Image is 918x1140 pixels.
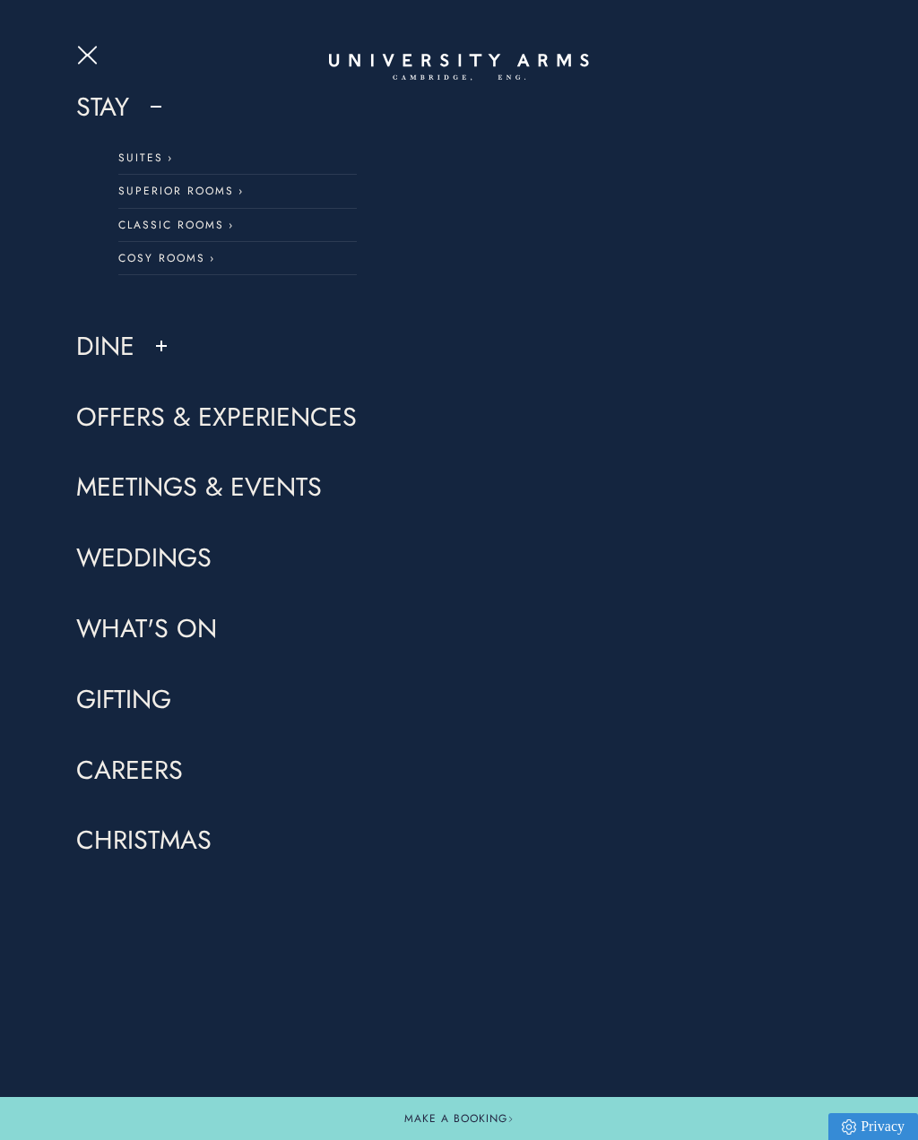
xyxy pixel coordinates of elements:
[404,1110,514,1127] span: Make a Booking
[76,45,103,59] button: Open Menu
[118,142,357,175] a: Suites
[507,1116,514,1122] img: Arrow icon
[76,753,183,787] a: Careers
[118,242,357,275] a: Cosy Rooms
[76,90,129,124] a: Stay
[118,209,357,242] a: Classic Rooms
[842,1119,856,1135] img: Privacy
[76,682,171,716] a: Gifting
[76,611,217,645] a: What's On
[329,54,589,82] a: Home
[76,540,212,574] a: Weddings
[76,329,134,363] a: Dine
[152,337,170,355] button: Show/Hide Child Menu
[76,470,322,504] a: Meetings & Events
[76,400,357,434] a: Offers & Experiences
[828,1113,918,1140] a: Privacy
[76,823,212,857] a: Christmas
[118,175,357,208] a: Superior Rooms
[147,98,165,116] button: Show/Hide Child Menu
